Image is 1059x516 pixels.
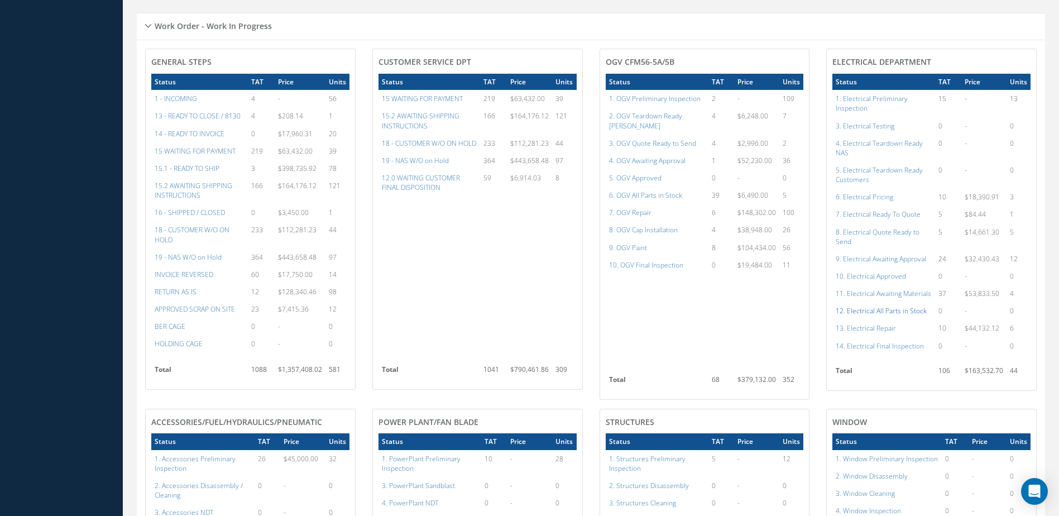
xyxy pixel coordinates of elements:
h4: OGV CFM56-5A/5B [606,58,804,67]
td: 4 [248,90,275,107]
th: Price [280,433,325,450]
td: 28 [552,450,576,477]
a: 15.1 - READY TO SHIP [155,164,219,173]
a: 2. Structures Disassembly [609,481,689,490]
span: $790,461.86 [510,365,549,374]
th: Status [151,74,248,90]
a: 4. OGV Awaiting Approval [609,156,686,165]
a: 15 WAITING FOR PAYMENT [382,94,463,103]
td: 0 [942,450,969,467]
a: 5. OGV Approved [609,173,662,183]
td: 309 [552,361,576,384]
h4: Accessories/Fuel/Hydraulics/Pneumatic [151,418,349,427]
td: 4 [248,107,275,125]
th: Units [552,74,576,90]
span: $52,230.00 [737,156,772,165]
span: $18,390.91 [965,192,999,202]
th: TAT [942,433,969,450]
span: $112,281.23 [278,225,317,235]
td: 10 [481,450,507,477]
span: $32,430.43 [965,254,999,264]
td: 0 [1007,485,1031,502]
span: $3,450.00 [278,208,309,217]
a: 3. PowerPlant Sandblast [382,481,455,490]
a: 18 - CUSTOMER W/O ON HOLD [382,138,476,148]
span: $398,735.92 [278,164,317,173]
span: - [965,94,967,103]
td: 0 [1007,117,1031,135]
th: Status [606,74,709,90]
span: - [965,341,967,351]
span: - [510,481,512,490]
td: 0 [552,477,576,494]
span: $6,248.00 [737,111,768,121]
h4: Electrical Department [832,58,1031,67]
span: $208.14 [278,111,303,121]
a: 10. Electrical Approved [836,271,906,281]
td: 14 [325,266,349,283]
td: 15 [935,90,961,117]
a: 3. Electrical Testing [836,121,894,131]
td: 364 [248,249,275,266]
td: 0 [481,477,507,494]
a: RETURN AS IS [155,287,197,297]
a: 12.0 WAITING CUSTOMER FINAL DISPOSITION [382,173,460,192]
td: 26 [255,450,280,477]
td: 12 [325,300,349,318]
th: Price [969,433,1007,450]
td: 8 [552,169,576,196]
a: BER CAGE [155,322,185,331]
h5: Work Order - Work In Progress [151,18,272,31]
a: 18 - CUSTOMER W/O ON HOLD [155,225,229,244]
a: 16 - SHIPPED / CLOSED [155,208,225,217]
td: 0 [708,256,734,274]
th: Price [507,74,552,90]
td: 0 [248,204,275,221]
a: 4. Window Inspection [836,506,901,515]
td: 0 [935,337,961,355]
td: 233 [480,135,507,152]
span: $6,914.03 [510,173,541,183]
span: $38,948.00 [737,225,772,235]
th: Status [151,433,255,450]
span: - [737,173,740,183]
a: 1. OGV Preliminary Inspection [609,94,701,103]
td: 233 [248,221,275,248]
th: Units [552,433,576,450]
span: - [965,271,967,281]
td: 26 [779,221,803,238]
td: 2 [779,135,803,152]
span: - [278,94,280,103]
td: 12 [779,450,803,477]
a: 2. Accessories Disassembly / Cleaning [155,481,243,500]
span: $112,281.23 [510,138,549,148]
h4: CUSTOMER SERVICE DPT [378,58,577,67]
td: 0 [1007,467,1031,485]
td: 100 [779,204,803,221]
th: Status [378,74,480,90]
a: 12. Electrical All Parts in Stock [836,306,927,316]
span: - [965,138,967,148]
td: 581 [325,361,349,384]
td: 44 [325,221,349,248]
td: 2 [708,90,734,107]
td: 68 [708,371,734,394]
td: 364 [480,152,507,169]
td: 4 [1007,285,1031,302]
th: TAT [248,74,275,90]
th: Total [606,371,709,394]
span: $164,176.12 [278,181,317,190]
span: $148,302.00 [737,208,776,217]
td: 109 [779,90,803,107]
th: Units [1007,74,1031,90]
td: 3 [1007,188,1031,206]
a: 1. Structures Preliminary Inspection [609,454,686,473]
td: 0 [1007,161,1031,188]
td: 39 [325,142,349,160]
td: 7 [779,107,803,134]
th: Price [734,433,779,450]
a: 5. Electrical Teardown Ready Customers [836,165,923,184]
td: 0 [325,335,349,352]
th: TAT [480,74,507,90]
td: 0 [935,161,961,188]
